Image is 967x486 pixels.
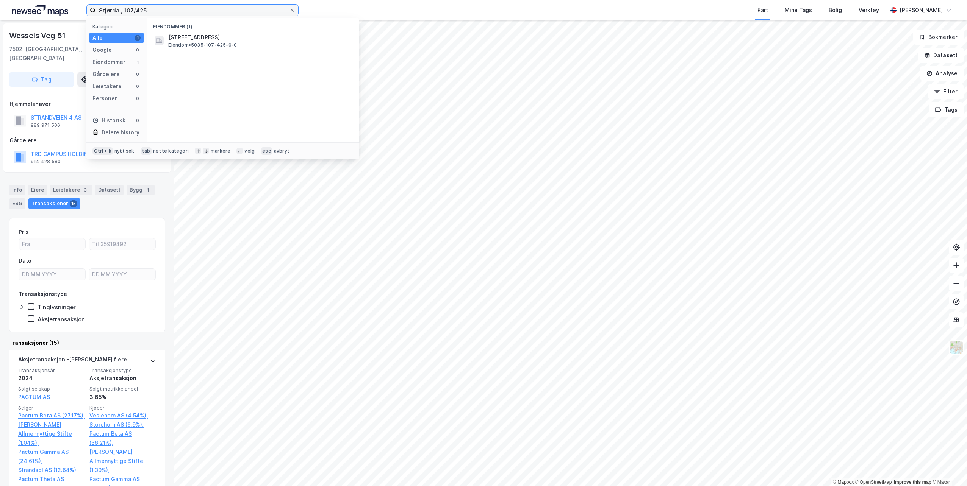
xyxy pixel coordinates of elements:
[12,5,68,16] img: logo.a4113a55bc3d86da70a041830d287a7e.svg
[18,405,85,411] span: Selger
[9,45,124,63] div: 7502, [GEOGRAPHIC_DATA], [GEOGRAPHIC_DATA]
[18,447,85,466] a: Pactum Gamma AS (24.61%),
[18,386,85,392] span: Solgt selskap
[92,70,120,79] div: Gårdeiere
[19,290,67,299] div: Transaksjonstype
[19,256,31,265] div: Dato
[135,35,141,41] div: 1
[261,147,272,155] div: esc
[168,42,237,48] span: Eiendom • 5035-107-425-0-0
[135,83,141,89] div: 0
[28,185,47,195] div: Eiere
[9,136,165,145] div: Gårdeiere
[949,340,964,354] img: Z
[19,238,85,250] input: Fra
[18,394,50,400] a: PACTUM AS
[785,6,812,15] div: Mine Tags
[89,429,156,447] a: Pactum Beta AS (36.21%),
[18,420,85,447] a: [PERSON_NAME] Allmennyttige Stifte (1.04%),
[81,186,89,194] div: 3
[92,45,112,55] div: Google
[18,367,85,374] span: Transaksjonsår
[168,33,350,42] span: [STREET_ADDRESS]
[147,18,359,31] div: Eiendommer (1)
[855,480,892,485] a: OpenStreetMap
[31,122,60,128] div: 989 971 506
[829,6,842,15] div: Bolig
[89,367,156,374] span: Transaksjonstype
[9,198,25,209] div: ESG
[135,95,141,101] div: 0
[92,82,122,91] div: Leietakere
[18,374,85,383] div: 2024
[92,116,125,125] div: Historikk
[918,48,964,63] button: Datasett
[929,102,964,117] button: Tags
[833,480,854,485] a: Mapbox
[153,148,189,154] div: neste kategori
[92,147,113,155] div: Ctrl + k
[900,6,943,15] div: [PERSON_NAME]
[127,185,155,195] div: Bygg
[18,355,127,367] div: Aksjetransaksjon - [PERSON_NAME] flere
[19,269,85,280] input: DD.MM.YYYY
[102,128,139,137] div: Delete history
[9,30,67,42] div: Wessels Veg 51
[28,198,80,209] div: Transaksjoner
[894,480,931,485] a: Improve this map
[38,304,76,311] div: Tinglysninger
[244,148,255,154] div: velg
[114,148,135,154] div: nytt søk
[274,148,289,154] div: avbryt
[928,84,964,99] button: Filter
[38,316,85,323] div: Aksjetransaksjon
[92,58,125,67] div: Eiendommer
[70,200,77,207] div: 15
[92,94,117,103] div: Personer
[89,386,156,392] span: Solgt matrikkelandel
[757,6,768,15] div: Kart
[913,30,964,45] button: Bokmerker
[95,185,124,195] div: Datasett
[135,71,141,77] div: 0
[19,227,29,237] div: Pris
[135,47,141,53] div: 0
[92,24,144,30] div: Kategori
[135,59,141,65] div: 1
[920,66,964,81] button: Analyse
[89,405,156,411] span: Kjøper
[89,393,156,402] div: 3.65%
[89,447,156,475] a: [PERSON_NAME] Allmennyttige Stifte (1.39%),
[18,466,85,475] a: Strandsol AS (12.64%),
[9,100,165,109] div: Hjemmelshaver
[31,159,61,165] div: 914 428 580
[211,148,230,154] div: markere
[89,411,156,420] a: Veslehorn AS (4.54%),
[89,374,156,383] div: Aksjetransaksjon
[50,185,92,195] div: Leietakere
[859,6,879,15] div: Verktøy
[89,269,155,280] input: DD.MM.YYYY
[89,238,155,250] input: Til 35919492
[92,33,103,42] div: Alle
[9,185,25,195] div: Info
[9,72,74,87] button: Tag
[144,186,152,194] div: 1
[135,117,141,123] div: 0
[89,420,156,429] a: Storehorn AS (6.9%),
[141,147,152,155] div: tab
[18,411,85,420] a: Pactum Beta AS (27.17%),
[9,338,165,347] div: Transaksjoner (15)
[929,450,967,486] iframe: Chat Widget
[96,5,289,16] input: Søk på adresse, matrikkel, gårdeiere, leietakere eller personer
